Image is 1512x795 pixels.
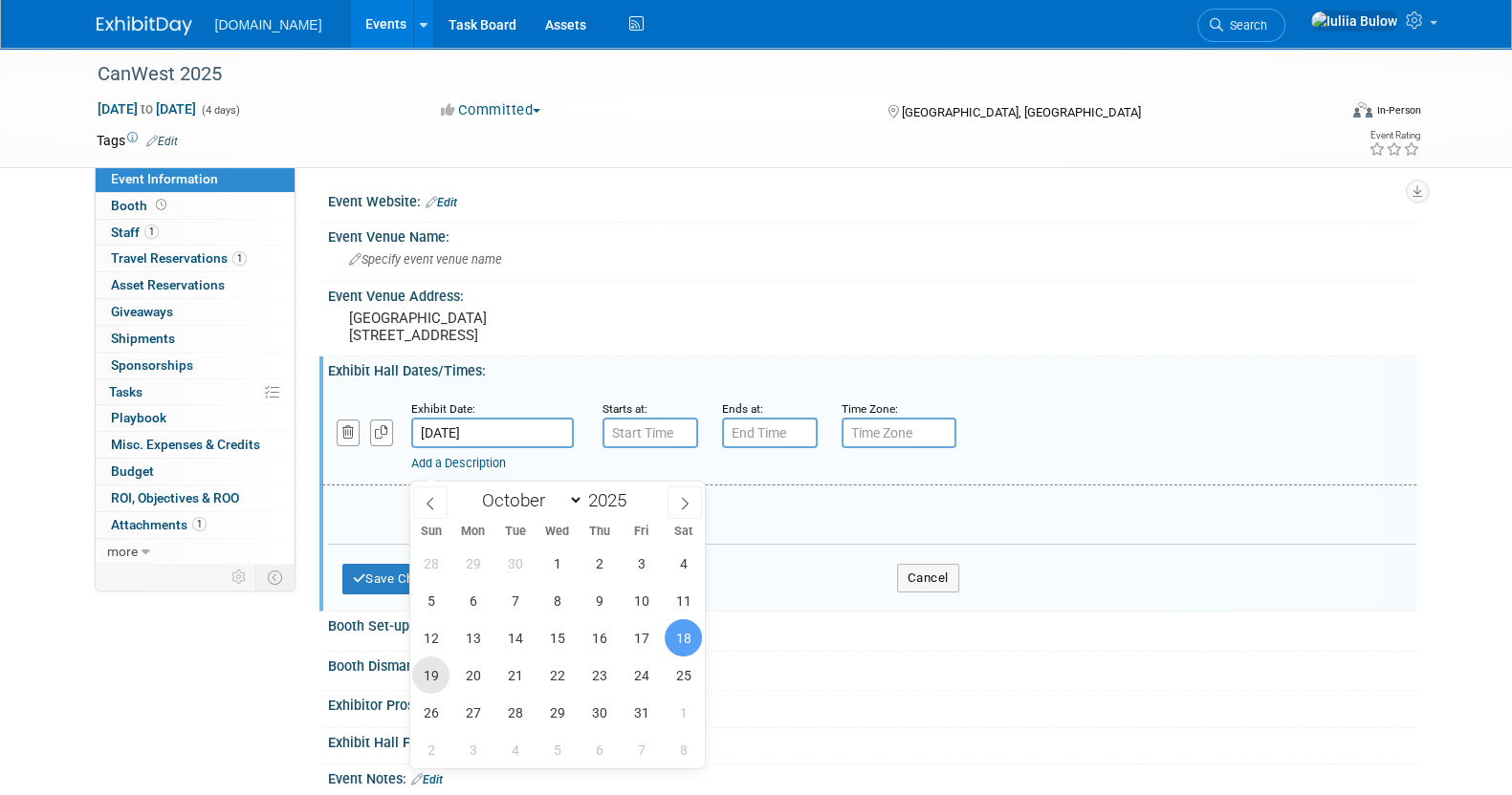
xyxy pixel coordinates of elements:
img: ExhibitDay [97,16,192,35]
span: October 17, 2025 [623,619,660,656]
span: October 29, 2025 [538,694,576,731]
div: Booth Dismantle Dates/Times: [328,652,1416,677]
span: October 24, 2025 [623,656,660,694]
select: Month [473,488,583,512]
small: Exhibit Date: [411,402,475,416]
span: November 7, 2025 [623,731,660,768]
span: 1 [192,517,207,531]
span: Attachments [111,517,207,532]
div: Booth Set-up Dates/Times: [328,612,1416,636]
span: October 19, 2025 [412,656,449,694]
span: November 6, 2025 [581,731,618,768]
span: September 29, 2025 [454,545,492,582]
span: October 9, 2025 [581,582,618,619]
span: October 16, 2025 [581,619,618,656]
td: Tags [97,131,178,150]
span: October 26, 2025 [412,694,449,731]
span: Event Information [111,171,218,186]
a: Add a Description [411,456,506,470]
a: Playbook [96,405,295,431]
span: Travel Reservations [111,250,247,266]
span: Booth not reserved yet [152,198,170,212]
a: Asset Reservations [96,272,295,298]
span: to [138,101,156,117]
span: October 27, 2025 [454,694,492,731]
a: Edit [426,196,457,209]
span: Thu [579,526,621,538]
a: ROI, Objectives & ROO [96,485,295,511]
span: Playbook [111,410,166,425]
a: Travel Reservations1 [96,246,295,271]
span: ROI, Objectives & ROO [111,490,239,505]
small: Time Zone: [842,402,898,416]
span: Misc. Expenses & Credits [111,437,260,452]
div: Exhibit Hall Floor Plan: [328,728,1416,753]
a: Booth [96,193,295,219]
span: Sun [410,526,452,538]
a: Misc. Expenses & Credits [96,432,295,458]
span: [DOMAIN_NAME] [215,17,322,32]
span: more [107,544,138,559]
input: Year [583,489,641,511]
td: Toggle Event Tabs [255,565,295,590]
span: November 4, 2025 [496,731,534,768]
span: October 31, 2025 [623,694,660,731]
input: Start Time [603,418,698,448]
span: Sat [663,526,705,538]
a: Sponsorships [96,353,295,378]
span: October 1, 2025 [538,545,576,582]
span: November 1, 2025 [665,694,702,731]
button: Committed [434,100,548,120]
img: Iuliia Bulow [1310,11,1398,32]
div: In-Person [1375,103,1420,118]
span: Wed [537,526,579,538]
span: October 20, 2025 [454,656,492,694]
span: [GEOGRAPHIC_DATA], [GEOGRAPHIC_DATA] [902,105,1141,119]
a: more [96,539,295,565]
span: November 3, 2025 [454,731,492,768]
span: October 30, 2025 [581,694,618,731]
span: Shipments [111,331,175,346]
input: End Time [722,418,818,448]
span: October 21, 2025 [496,656,534,694]
span: October 23, 2025 [581,656,618,694]
span: October 12, 2025 [412,619,449,656]
a: Edit [411,773,443,786]
span: November 8, 2025 [665,731,702,768]
div: CanWest 2025 [91,57,1308,92]
span: Search [1223,18,1267,32]
div: Event Website: [328,187,1416,212]
a: Shipments [96,326,295,352]
button: Save Changes [342,564,461,594]
a: Staff1 [96,220,295,246]
span: October 10, 2025 [623,582,660,619]
div: Event Venue Address: [328,282,1416,306]
span: October 28, 2025 [496,694,534,731]
span: (4 days) [200,104,240,117]
span: Staff [111,225,159,240]
pre: [GEOGRAPHIC_DATA] [STREET_ADDRESS] [349,310,760,344]
span: October 14, 2025 [496,619,534,656]
small: Ends at: [722,402,763,416]
div: Event Venue Name: [328,223,1416,247]
input: Date [411,418,574,448]
span: Tasks [109,384,142,399]
span: October 3, 2025 [623,545,660,582]
span: Sponsorships [111,357,193,373]
span: October 7, 2025 [496,582,534,619]
span: October 18, 2025 [665,619,702,656]
span: Budget [111,463,154,479]
a: Budget [96,459,295,484]
span: Booth [111,198,170,213]
span: September 28, 2025 [412,545,449,582]
a: Search [1197,9,1285,42]
span: October 2, 2025 [581,545,618,582]
span: 1 [144,225,159,239]
span: Giveaways [111,304,173,319]
span: October 5, 2025 [412,582,449,619]
a: Tasks [96,379,295,405]
div: Event Rating [1368,131,1419,140]
button: Cancel [897,564,959,592]
div: Event Notes: [328,764,1416,789]
span: Mon [452,526,494,538]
